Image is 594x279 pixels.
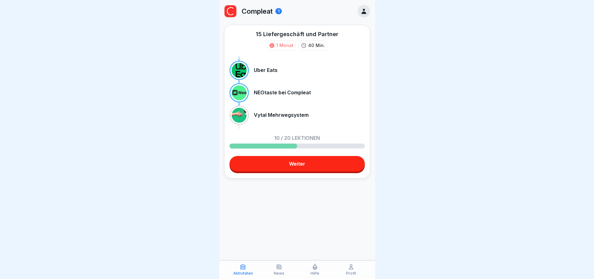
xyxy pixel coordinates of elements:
img: fnstfxcol9jfezdlj3fglbu9.png [225,5,236,17]
a: Weiter [229,156,365,172]
p: Compleat [242,7,273,15]
div: 1 [275,8,282,14]
div: 15 Liefergeschäft und Partner [256,30,338,38]
p: Aktivitäten [233,271,253,276]
p: 40 Min. [308,42,325,49]
p: Vytal Mehrwegsystem [254,112,309,118]
p: Uber Eats [254,67,278,73]
p: NEOtaste bei Compleat [254,90,311,96]
p: 10 / 20 Lektionen [274,135,320,140]
p: News [274,271,284,276]
div: 1 Monat [276,42,293,49]
p: Profil [346,271,356,276]
p: Hilfe [311,271,319,276]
